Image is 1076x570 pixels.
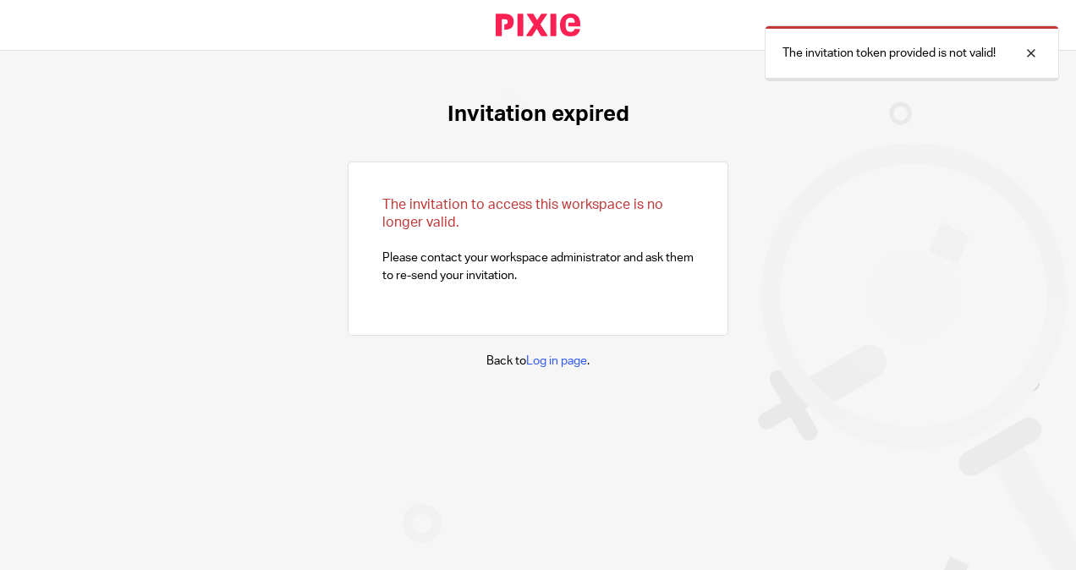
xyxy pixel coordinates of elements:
h1: Invitation expired [447,101,629,128]
p: The invitation token provided is not valid! [782,45,996,62]
a: Log in page [526,355,587,367]
span: The invitation to access this workspace is no longer valid. [382,198,663,229]
p: Back to . [486,353,590,370]
p: Please contact your workspace administrator and ask them to re-send your invitation. [382,196,694,284]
